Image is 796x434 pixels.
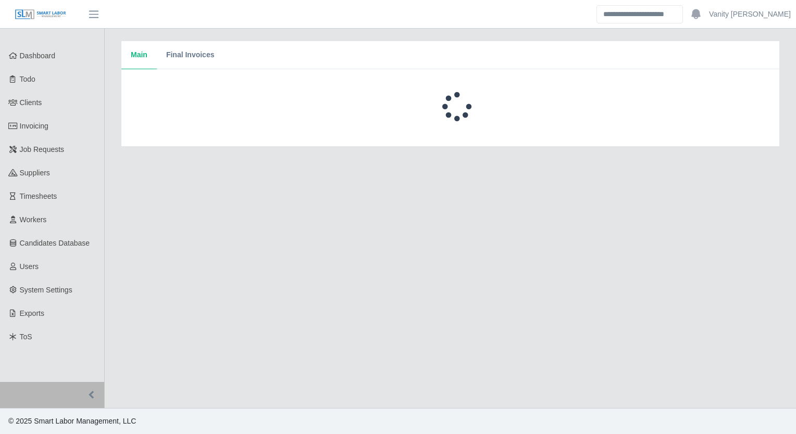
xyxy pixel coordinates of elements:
[20,52,56,60] span: Dashboard
[20,333,32,341] span: ToS
[20,122,48,130] span: Invoicing
[20,145,65,154] span: Job Requests
[20,262,39,271] span: Users
[157,41,224,69] button: Final Invoices
[709,9,791,20] a: Vanity [PERSON_NAME]
[8,417,136,425] span: © 2025 Smart Labor Management, LLC
[20,75,35,83] span: Todo
[20,286,72,294] span: System Settings
[20,309,44,317] span: Exports
[20,169,50,177] span: Suppliers
[121,41,157,69] button: Main
[596,5,683,23] input: Search
[20,98,42,107] span: Clients
[20,239,90,247] span: Candidates Database
[20,215,47,224] span: Workers
[20,192,57,200] span: Timesheets
[15,9,67,20] img: SLM Logo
